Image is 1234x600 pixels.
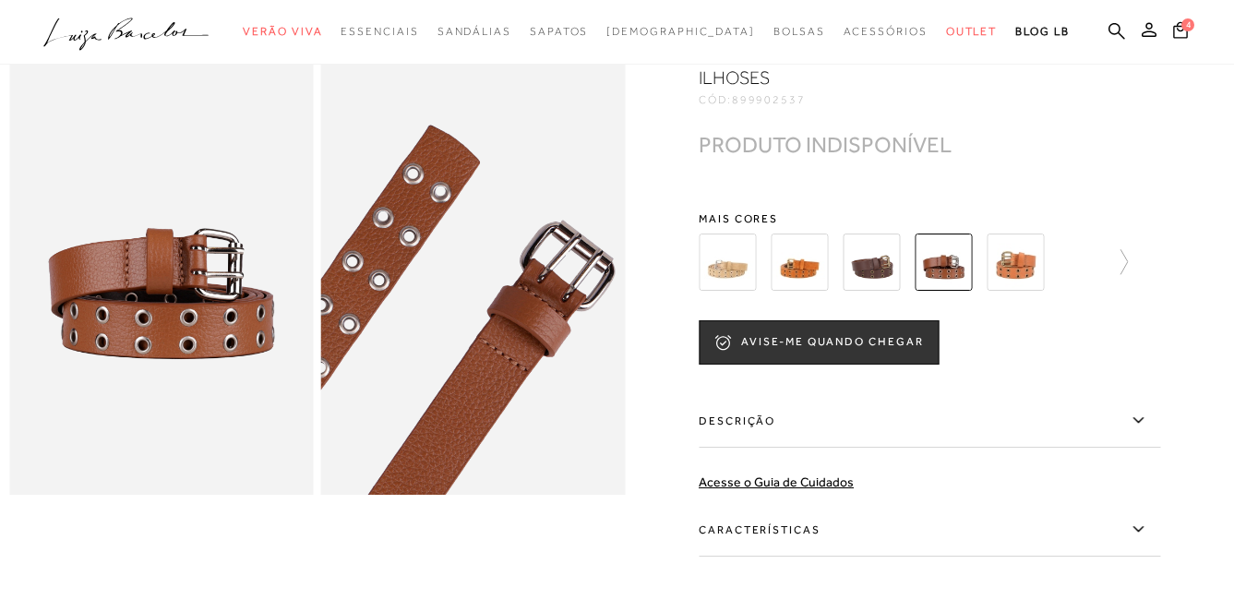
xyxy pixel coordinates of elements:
a: categoryNavScreenReaderText [844,15,928,49]
a: Acesse o Guia de Cuidados [699,474,854,489]
span: 4 [1181,18,1194,31]
img: CINTO FINO EM CAMURÇA CARAMELO COM ILHOSES [771,234,828,291]
img: CINTO FINO EM CAMURÇA BEGE FENDI COM ILHOSES [699,234,756,291]
a: noSubCategoriesText [606,15,755,49]
span: Outlet [946,25,998,38]
a: categoryNavScreenReaderText [243,15,322,49]
span: Sandálias [437,25,511,38]
span: Verão Viva [243,25,322,38]
a: categoryNavScreenReaderText [341,15,418,49]
a: BLOG LB [1015,15,1069,49]
span: 899902537 [732,93,806,106]
label: Descrição [699,394,1160,448]
span: Essenciais [341,25,418,38]
a: categoryNavScreenReaderText [530,15,588,49]
img: CINTO FINO EM COURO CAFÉ COM ILHOSES [843,234,900,291]
button: 4 [1168,20,1193,45]
img: image [9,39,314,495]
img: CINTO FINO EM COURO CARAMELO COM ILHOSES [915,234,972,291]
label: Características [699,503,1160,557]
span: [DEMOGRAPHIC_DATA] [606,25,755,38]
a: categoryNavScreenReaderText [437,15,511,49]
a: categoryNavScreenReaderText [946,15,998,49]
div: CÓD: [699,94,1068,105]
span: BLOG LB [1015,25,1069,38]
img: image [321,39,626,495]
span: Sapatos [530,25,588,38]
a: categoryNavScreenReaderText [773,15,825,49]
button: AVISE-ME QUANDO CHEGAR [699,320,939,365]
span: Bolsas [773,25,825,38]
div: PRODUTO INDISPONÍVEL [699,135,952,154]
span: Mais cores [699,213,1160,224]
h1: CINTO FINO EM COURO CARAMELO COM ILHOSES [699,39,1045,90]
img: CINTO FINO EM COURO CARVALHO COM ILHOSES [987,234,1044,291]
span: Acessórios [844,25,928,38]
